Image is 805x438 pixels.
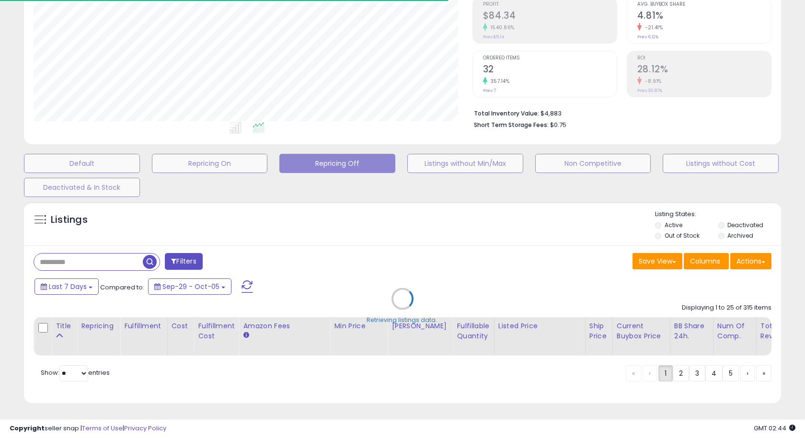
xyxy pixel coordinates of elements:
li: $4,883 [474,107,764,118]
div: seller snap | | [10,424,166,433]
h2: 28.12% [637,64,771,77]
small: -8.91% [642,78,662,85]
button: Deactivated & In Stock [24,178,140,197]
button: Repricing On [152,154,268,173]
button: Listings without Cost [663,154,779,173]
button: Non Competitive [535,154,651,173]
span: Ordered Items [483,56,617,61]
div: Retrieving listings data.. [367,315,438,324]
b: Total Inventory Value: [474,109,539,117]
a: Privacy Policy [124,424,166,433]
strong: Copyright [10,424,45,433]
small: 357.14% [487,78,510,85]
span: Avg. Buybox Share [637,2,771,7]
button: Default [24,154,140,173]
small: Prev: 30.87% [637,88,662,93]
small: Prev: 7 [483,88,496,93]
small: -21.41% [642,24,663,31]
b: Short Term Storage Fees: [474,121,549,129]
span: ROI [637,56,771,61]
h2: $84.34 [483,10,617,23]
button: Repricing Off [279,154,395,173]
span: $0.75 [550,120,566,129]
h2: 32 [483,64,617,77]
small: Prev: $5.14 [483,34,504,40]
small: Prev: 6.12% [637,34,658,40]
a: Terms of Use [82,424,123,433]
span: 2025-10-14 02:44 GMT [754,424,795,433]
small: 1540.86% [487,24,515,31]
span: Profit [483,2,617,7]
h2: 4.81% [637,10,771,23]
button: Listings without Min/Max [407,154,523,173]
